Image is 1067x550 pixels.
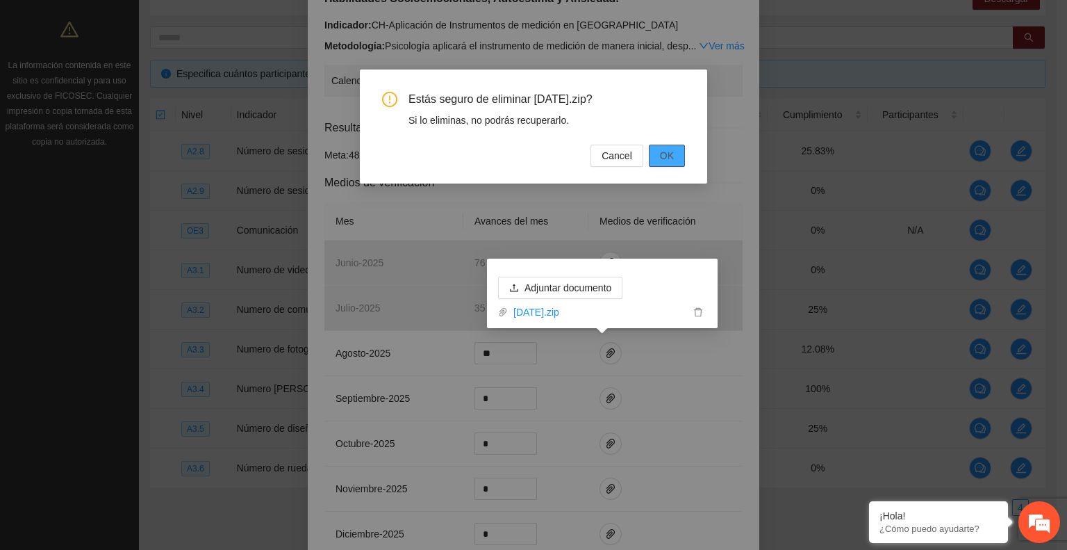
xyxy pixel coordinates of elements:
span: uploadAdjuntar documento [498,282,622,293]
span: upload [509,283,519,294]
span: delete [690,307,706,317]
span: Cancel [602,148,632,163]
div: Si lo eliminas, no podrás recuperarlo. [408,113,685,128]
div: Chatee con nosotros ahora [72,71,233,89]
span: OK [660,148,674,163]
span: Estás seguro de eliminar [DATE].zip? [408,92,685,107]
textarea: Escriba su mensaje y pulse “Intro” [7,380,265,428]
span: exclamation-circle [382,92,397,107]
button: delete [690,305,706,320]
button: uploadAdjuntar documento [498,277,622,299]
div: ¡Hola! [879,510,998,521]
button: Cancel [590,145,643,167]
span: Adjuntar documento [524,280,611,296]
button: OK [649,145,685,167]
span: paper-clip [498,307,508,317]
a: [DATE].zip [508,305,690,320]
p: ¿Cómo puedo ayudarte? [879,524,998,534]
div: Minimizar ventana de chat en vivo [228,7,261,40]
span: Estamos en línea. [81,186,192,326]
